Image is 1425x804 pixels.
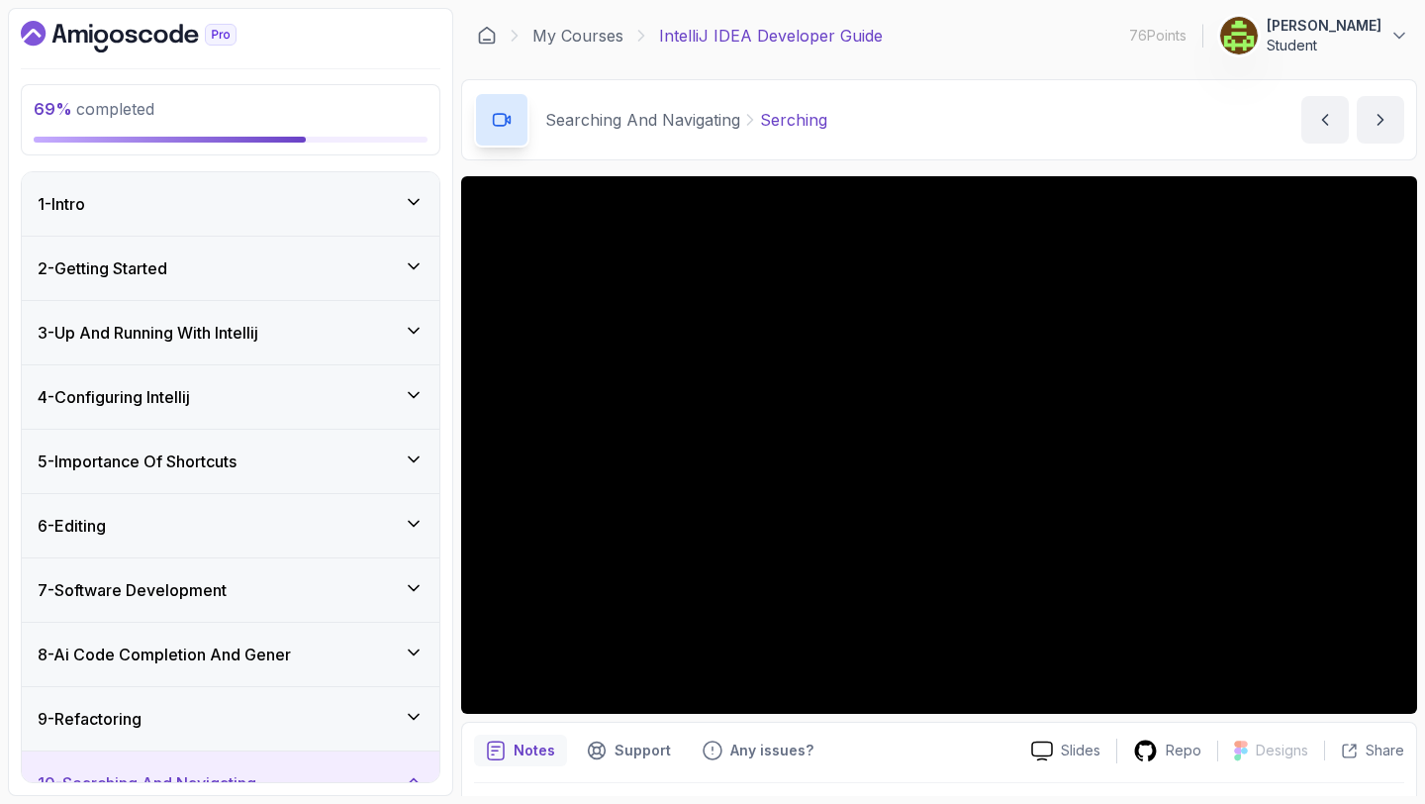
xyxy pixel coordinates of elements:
h3: 4 - Configuring Intellij [38,385,190,409]
button: 4-Configuring Intellij [22,365,439,429]
p: Serching [760,108,827,132]
p: Designs [1256,741,1308,760]
a: Slides [1015,741,1116,761]
button: 5-Importance Of Shortcuts [22,430,439,493]
h3: 7 - Software Development [38,578,227,602]
p: Repo [1166,741,1201,760]
button: 2-Getting Started [22,237,439,300]
h3: 9 - Refactoring [38,707,142,731]
p: 76 Points [1129,26,1187,46]
a: Dashboard [477,26,497,46]
h3: 5 - Importance Of Shortcuts [38,450,237,473]
p: IntelliJ IDEA Developer Guide [659,24,883,48]
p: Share [1366,741,1404,760]
button: 6-Editing [22,494,439,557]
button: next content [1357,96,1404,144]
button: 7-Software Development [22,558,439,622]
a: My Courses [532,24,623,48]
p: Any issues? [730,741,813,760]
button: previous content [1301,96,1349,144]
button: 3-Up And Running With Intellij [22,301,439,364]
p: [PERSON_NAME] [1267,16,1381,36]
h3: 6 - Editing [38,514,106,538]
button: notes button [474,735,567,766]
h3: 8 - Ai Code Completion And Gener [38,643,291,666]
p: Support [615,741,671,760]
p: Searching And Navigating [545,108,740,132]
button: Feedback button [691,735,825,766]
button: Support button [575,735,683,766]
p: Notes [514,741,555,760]
span: completed [34,99,154,119]
button: 8-Ai Code Completion And Gener [22,623,439,686]
a: Repo [1117,739,1217,763]
h3: 2 - Getting Started [38,256,167,280]
p: Student [1267,36,1381,55]
iframe: 2 - Serching [461,176,1417,714]
h3: 1 - Intro [38,192,85,216]
img: user profile image [1220,17,1258,54]
span: 69 % [34,99,72,119]
h3: 3 - Up And Running With Intellij [38,321,258,345]
a: Dashboard [21,21,282,52]
h3: 10 - Searching And Navigating [38,771,256,795]
button: 9-Refactoring [22,687,439,751]
p: Slides [1061,741,1100,760]
button: Share [1324,741,1404,760]
button: 1-Intro [22,172,439,236]
button: user profile image[PERSON_NAME]Student [1219,16,1409,55]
